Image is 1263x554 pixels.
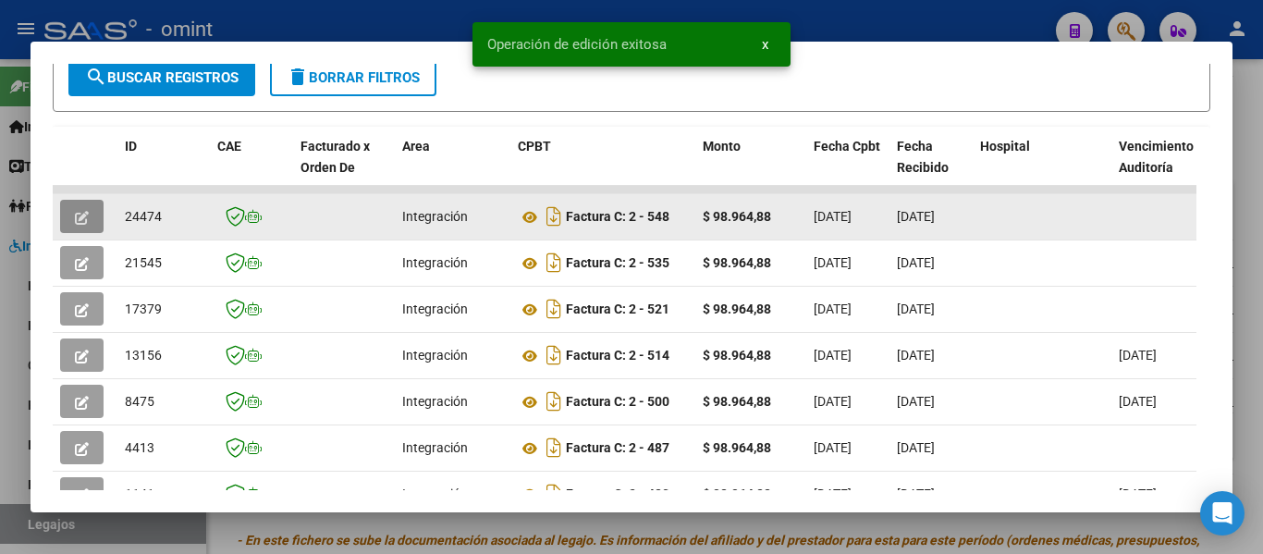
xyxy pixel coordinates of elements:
[566,395,669,410] strong: Factura C: 2 - 500
[510,127,695,208] datatable-header-cell: CPBT
[897,302,935,316] span: [DATE]
[980,139,1030,154] span: Hospital
[402,302,468,316] span: Integración
[125,394,154,409] span: 8475
[210,127,293,208] datatable-header-cell: CAE
[518,139,551,154] span: CPBT
[125,255,162,270] span: 21545
[217,139,241,154] span: CAE
[287,69,420,86] span: Borrar Filtros
[814,209,852,224] span: [DATE]
[293,127,395,208] datatable-header-cell: Facturado x Orden De
[973,127,1111,208] datatable-header-cell: Hospital
[1119,348,1157,363] span: [DATE]
[566,441,669,456] strong: Factura C: 2 - 487
[125,209,162,224] span: 24474
[117,127,210,208] datatable-header-cell: ID
[542,248,566,277] i: Descargar documento
[1119,486,1157,501] span: [DATE]
[1119,139,1194,175] span: Vencimiento Auditoría
[125,139,137,154] span: ID
[125,302,162,316] span: 17379
[542,387,566,416] i: Descargar documento
[703,255,771,270] strong: $ 98.964,88
[542,294,566,324] i: Descargar documento
[125,348,162,363] span: 13156
[270,59,436,96] button: Borrar Filtros
[68,59,255,96] button: Buscar Registros
[703,486,771,501] strong: $ 98.964,88
[806,127,889,208] datatable-header-cell: Fecha Cpbt
[897,394,935,409] span: [DATE]
[402,394,468,409] span: Integración
[897,486,935,501] span: [DATE]
[566,349,669,363] strong: Factura C: 2 - 514
[566,302,669,317] strong: Factura C: 2 - 521
[814,440,852,455] span: [DATE]
[814,394,852,409] span: [DATE]
[125,440,154,455] span: 4413
[85,66,107,88] mat-icon: search
[703,302,771,316] strong: $ 98.964,88
[814,486,852,501] span: [DATE]
[542,433,566,462] i: Descargar documento
[125,486,154,501] span: 1141
[703,440,771,455] strong: $ 98.964,88
[300,139,370,175] span: Facturado x Orden De
[695,127,806,208] datatable-header-cell: Monto
[402,486,468,501] span: Integración
[814,255,852,270] span: [DATE]
[85,69,239,86] span: Buscar Registros
[897,209,935,224] span: [DATE]
[703,209,771,224] strong: $ 98.964,88
[1119,394,1157,409] span: [DATE]
[897,440,935,455] span: [DATE]
[402,440,468,455] span: Integración
[566,256,669,271] strong: Factura C: 2 - 535
[703,348,771,363] strong: $ 98.964,88
[897,348,935,363] span: [DATE]
[703,394,771,409] strong: $ 98.964,88
[897,255,935,270] span: [DATE]
[487,35,667,54] span: Operación de edición exitosa
[542,340,566,370] i: Descargar documento
[402,348,468,363] span: Integración
[395,127,510,208] datatable-header-cell: Area
[542,202,566,231] i: Descargar documento
[566,487,669,502] strong: Factura C: 2 - 480
[1111,127,1195,208] datatable-header-cell: Vencimiento Auditoría
[889,127,973,208] datatable-header-cell: Fecha Recibido
[287,66,309,88] mat-icon: delete
[814,139,880,154] span: Fecha Cpbt
[762,36,768,53] span: x
[402,139,430,154] span: Area
[897,139,949,175] span: Fecha Recibido
[1200,491,1245,536] div: Open Intercom Messenger
[402,255,468,270] span: Integración
[542,479,566,509] i: Descargar documento
[566,210,669,225] strong: Factura C: 2 - 548
[814,302,852,316] span: [DATE]
[747,28,783,61] button: x
[703,139,741,154] span: Monto
[402,209,468,224] span: Integración
[814,348,852,363] span: [DATE]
